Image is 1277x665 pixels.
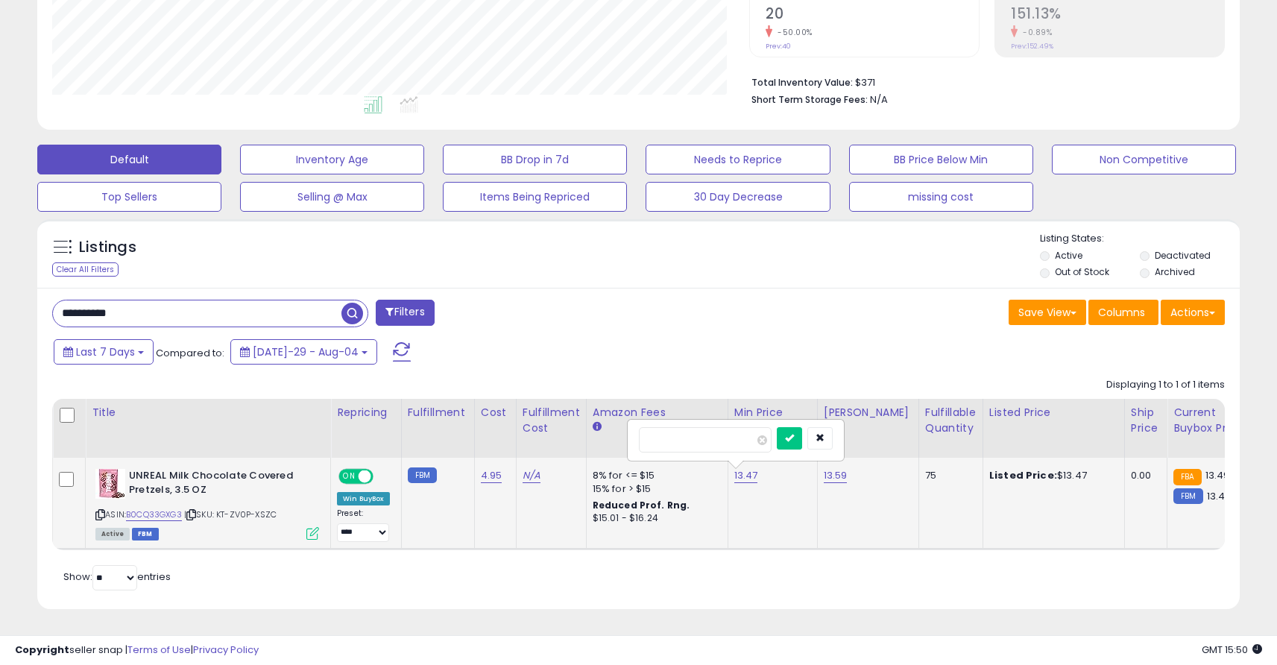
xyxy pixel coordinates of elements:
[408,467,437,483] small: FBM
[481,405,510,420] div: Cost
[751,93,868,106] b: Short Term Storage Fees:
[132,528,159,540] span: FBM
[1009,300,1086,325] button: Save View
[989,469,1113,482] div: $13.47
[1207,489,1232,503] span: 13.48
[240,145,424,174] button: Inventory Age
[766,42,791,51] small: Prev: 40
[766,5,979,25] h2: 20
[1018,27,1052,38] small: -0.89%
[240,182,424,212] button: Selling @ Max
[184,508,277,520] span: | SKU: KT-ZV0P-XSZC
[646,182,830,212] button: 30 Day Decrease
[371,470,395,483] span: OFF
[1106,378,1225,392] div: Displaying 1 to 1 of 1 items
[337,492,390,505] div: Win BuyBox
[1055,265,1109,278] label: Out of Stock
[129,469,310,500] b: UNREAL Milk Chocolate Covered Pretzels, 3.5 OZ
[593,420,602,434] small: Amazon Fees.
[95,469,125,499] img: 41Kf4QHYWbL._SL40_.jpg
[15,643,259,658] div: seller snap | |
[523,405,580,436] div: Fulfillment Cost
[1131,405,1161,436] div: Ship Price
[989,405,1118,420] div: Listed Price
[54,339,154,365] button: Last 7 Days
[849,145,1033,174] button: BB Price Below Min
[156,346,224,360] span: Compared to:
[76,344,135,359] span: Last 7 Days
[230,339,377,365] button: [DATE]-29 - Aug-04
[593,482,716,496] div: 15% for > $15
[593,405,722,420] div: Amazon Fees
[593,499,690,511] b: Reduced Prof. Rng.
[1202,643,1262,657] span: 2025-08-12 15:50 GMT
[127,643,191,657] a: Terms of Use
[1040,232,1240,246] p: Listing States:
[1173,469,1201,485] small: FBA
[443,182,627,212] button: Items Being Repriced
[337,405,395,420] div: Repricing
[751,76,853,89] b: Total Inventory Value:
[870,92,888,107] span: N/A
[925,469,971,482] div: 75
[37,182,221,212] button: Top Sellers
[1161,300,1225,325] button: Actions
[1205,468,1230,482] span: 13.49
[376,300,434,326] button: Filters
[1131,469,1155,482] div: 0.00
[443,145,627,174] button: BB Drop in 7d
[337,508,390,542] div: Preset:
[1088,300,1158,325] button: Columns
[824,405,912,420] div: [PERSON_NAME]
[408,405,468,420] div: Fulfillment
[37,145,221,174] button: Default
[1055,249,1082,262] label: Active
[751,72,1214,90] li: $371
[481,468,502,483] a: 4.95
[52,262,119,277] div: Clear All Filters
[1155,265,1195,278] label: Archived
[1155,249,1211,262] label: Deactivated
[126,508,182,521] a: B0CQ33GXG3
[734,468,758,483] a: 13.47
[1173,488,1202,504] small: FBM
[95,528,130,540] span: All listings currently available for purchase on Amazon
[849,182,1033,212] button: missing cost
[92,405,324,420] div: Title
[15,643,69,657] strong: Copyright
[253,344,359,359] span: [DATE]-29 - Aug-04
[340,470,359,483] span: ON
[1052,145,1236,174] button: Non Competitive
[925,405,977,436] div: Fulfillable Quantity
[772,27,813,38] small: -50.00%
[523,468,540,483] a: N/A
[646,145,830,174] button: Needs to Reprice
[593,512,716,525] div: $15.01 - $16.24
[193,643,259,657] a: Privacy Policy
[734,405,811,420] div: Min Price
[1173,405,1250,436] div: Current Buybox Price
[989,468,1057,482] b: Listed Price:
[1098,305,1145,320] span: Columns
[1011,42,1053,51] small: Prev: 152.49%
[95,469,319,538] div: ASIN:
[1011,5,1224,25] h2: 151.13%
[79,237,136,258] h5: Listings
[824,468,848,483] a: 13.59
[593,469,716,482] div: 8% for <= $15
[63,570,171,584] span: Show: entries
